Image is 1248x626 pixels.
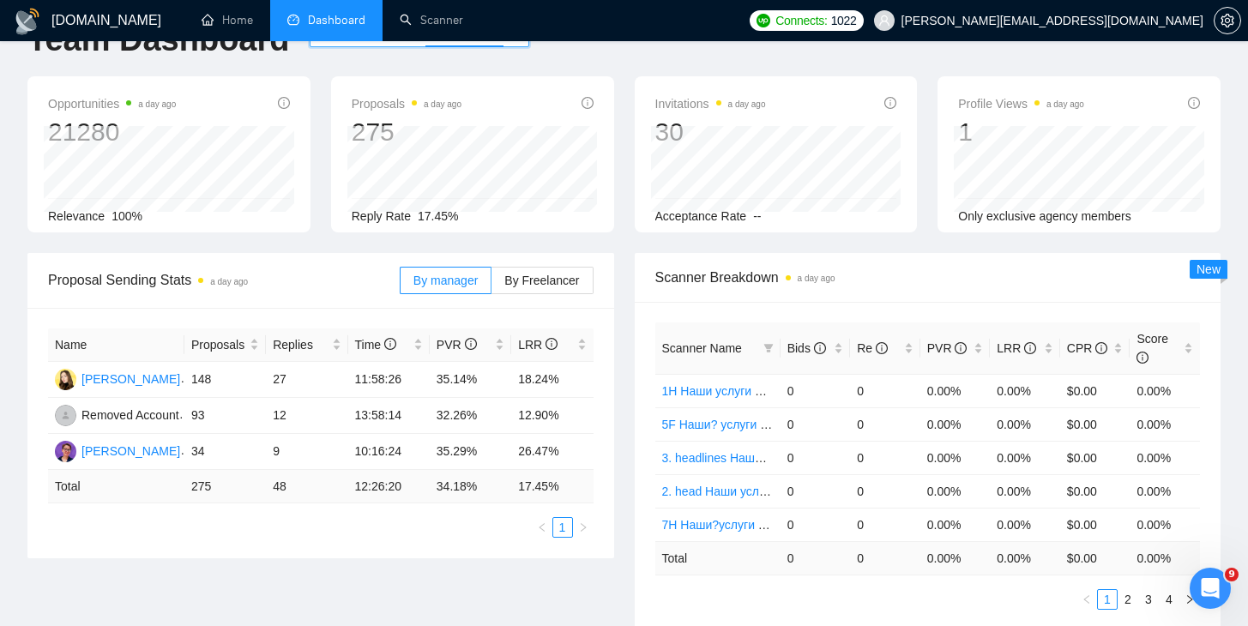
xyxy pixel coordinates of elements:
[48,470,184,503] td: Total
[348,398,430,434] td: 13:58:14
[266,362,347,398] td: 27
[655,541,781,575] td: Total
[850,541,920,575] td: 0
[1185,594,1195,605] span: right
[48,209,105,223] span: Relevance
[1130,441,1200,474] td: 0.00%
[511,398,593,434] td: 12.90%
[655,116,766,148] div: 30
[1136,352,1149,364] span: info-circle
[138,99,176,109] time: a day ago
[757,14,770,27] img: upwork-logo.png
[430,434,511,470] td: 35.29%
[884,97,896,109] span: info-circle
[437,338,477,352] span: PVR
[55,369,76,390] img: VM
[1136,332,1168,364] span: Score
[55,443,180,457] a: NV[PERSON_NAME]
[511,470,593,503] td: 17.45 %
[990,474,1060,508] td: 0.00%
[573,517,594,538] li: Next Page
[266,434,347,470] td: 9
[1098,590,1117,609] a: 1
[352,116,461,148] div: 275
[662,384,816,398] a: 1H Наши услуги + наша ЦА
[348,470,430,503] td: 12:26:20
[781,474,851,508] td: 0
[582,97,594,109] span: info-circle
[990,508,1060,541] td: 0.00%
[1130,407,1200,441] td: 0.00%
[184,398,266,434] td: 93
[48,269,400,291] span: Proposal Sending Stats
[798,274,835,283] time: a day ago
[876,342,888,354] span: info-circle
[814,342,826,354] span: info-circle
[355,338,396,352] span: Time
[546,338,558,350] span: info-circle
[266,398,347,434] td: 12
[781,541,851,575] td: 0
[1130,374,1200,407] td: 0.00%
[1060,441,1130,474] td: $0.00
[1076,589,1097,610] button: left
[55,371,180,385] a: VM[PERSON_NAME]
[662,451,1000,465] a: 3. headlines Наши услуги + не известна ЦА (минус наша ЦА)
[1160,590,1179,609] a: 4
[112,209,142,223] span: 100%
[1130,474,1200,508] td: 0.00%
[920,541,991,575] td: 0.00 %
[955,342,967,354] span: info-circle
[1067,341,1107,355] span: CPR
[518,338,558,352] span: LRR
[781,374,851,407] td: 0
[1214,14,1241,27] a: setting
[1139,590,1158,609] a: 3
[857,341,888,355] span: Re
[920,508,991,541] td: 0.00%
[662,518,890,532] a: 7H Наши?услуги + ?ЦА (минус наша ЦА)
[1118,590,1137,609] a: 2
[990,407,1060,441] td: 0.00%
[781,441,851,474] td: 0
[1179,589,1200,610] button: right
[55,441,76,462] img: NV
[81,370,180,388] div: [PERSON_NAME]
[920,374,991,407] td: 0.00%
[191,335,246,354] span: Proposals
[202,13,253,27] a: homeHome
[532,517,552,538] li: Previous Page
[787,341,826,355] span: Bids
[878,15,890,27] span: user
[728,99,766,109] time: a day ago
[400,13,463,27] a: searchScanner
[418,209,458,223] span: 17.45%
[273,335,328,354] span: Replies
[511,362,593,398] td: 18.24%
[662,418,821,431] a: 5F Наши? услуги + наша ЦА
[430,398,511,434] td: 32.26%
[760,335,777,361] span: filter
[1190,568,1231,609] iframe: Intercom live chat
[532,517,552,538] button: left
[1138,589,1159,610] li: 3
[55,405,76,426] img: RA
[1225,568,1239,581] span: 9
[990,374,1060,407] td: 0.00%
[1118,589,1138,610] li: 2
[662,341,742,355] span: Scanner Name
[850,474,920,508] td: 0
[184,362,266,398] td: 148
[1076,589,1097,610] li: Previous Page
[573,517,594,538] button: right
[48,328,184,362] th: Name
[1130,508,1200,541] td: 0.00%
[14,8,41,35] img: logo
[753,209,761,223] span: --
[781,407,851,441] td: 0
[81,442,180,460] div: [PERSON_NAME]
[990,441,1060,474] td: 0.00%
[48,93,176,114] span: Opportunities
[1197,262,1221,276] span: New
[920,441,991,474] td: 0.00%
